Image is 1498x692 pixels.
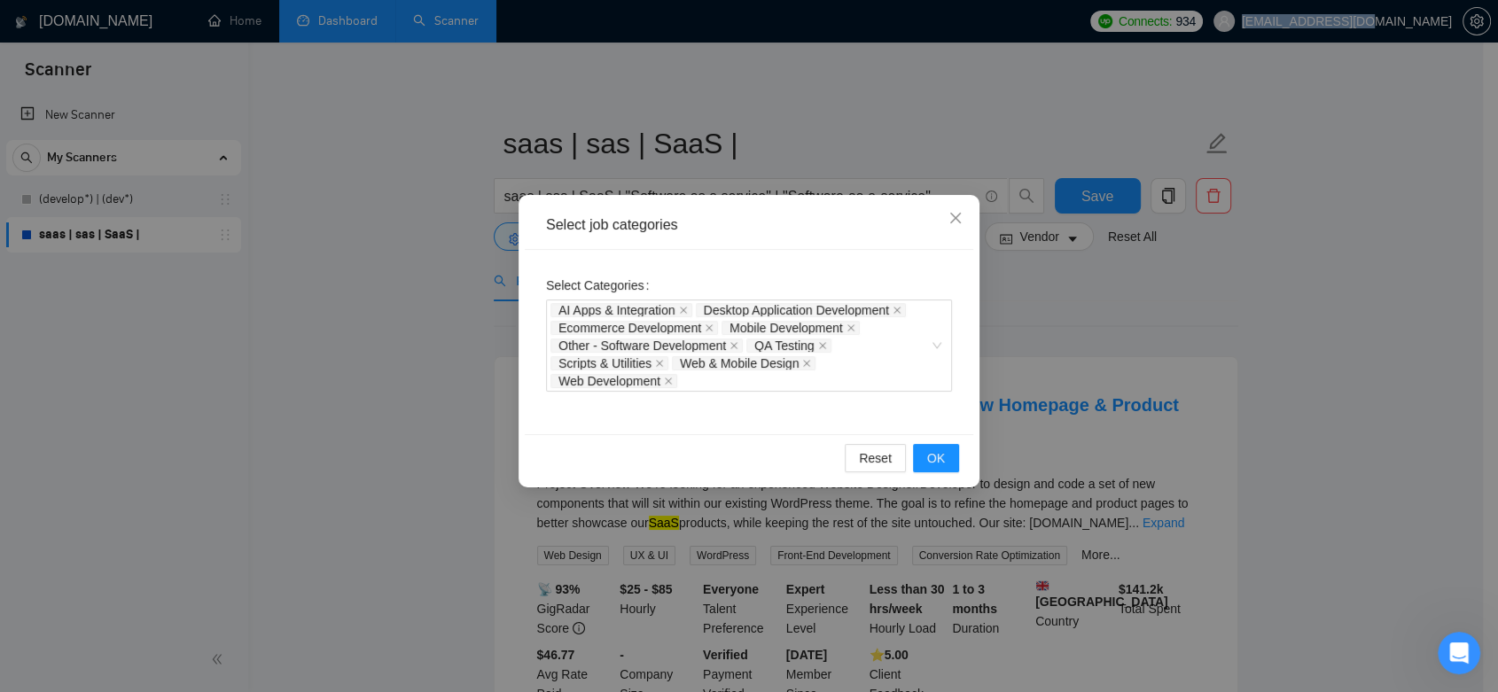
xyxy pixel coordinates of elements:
span: Mobile Development [729,322,843,334]
button: Close [932,195,979,243]
span: Web Development [550,374,677,388]
span: close [893,306,901,315]
span: Web Development [558,375,660,387]
span: Scripts & Utilities [558,357,651,369]
span: AI Apps & Integration [558,304,675,316]
span: Ecommerce Development [550,321,718,335]
div: Select job categories [546,215,952,235]
span: close [705,323,714,332]
span: close [664,377,673,385]
span: close [847,323,855,332]
span: Other - Software Development [550,338,743,353]
span: close [818,341,827,350]
span: Reset [859,448,892,468]
span: Ecommerce Development [558,322,701,334]
span: Desktop Application Development [704,304,889,316]
span: QA Testing [754,339,814,352]
span: QA Testing [746,338,831,353]
span: close [655,359,664,368]
span: Desktop Application Development [696,303,906,317]
span: close [948,211,963,225]
button: OK [913,444,959,472]
span: Web & Mobile Design [680,357,799,369]
label: Select Categories [546,271,656,299]
span: Other - Software Development [558,339,726,352]
button: Reset [845,444,906,472]
span: Mobile Development [722,321,860,335]
span: Scripts & Utilities [550,356,668,370]
iframe: Intercom live chat [1438,632,1480,674]
span: close [679,306,688,315]
span: OK [927,448,945,468]
span: Web & Mobile Design [672,356,815,370]
span: close [802,359,811,368]
span: AI Apps & Integration [550,303,692,317]
span: close [729,341,738,350]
